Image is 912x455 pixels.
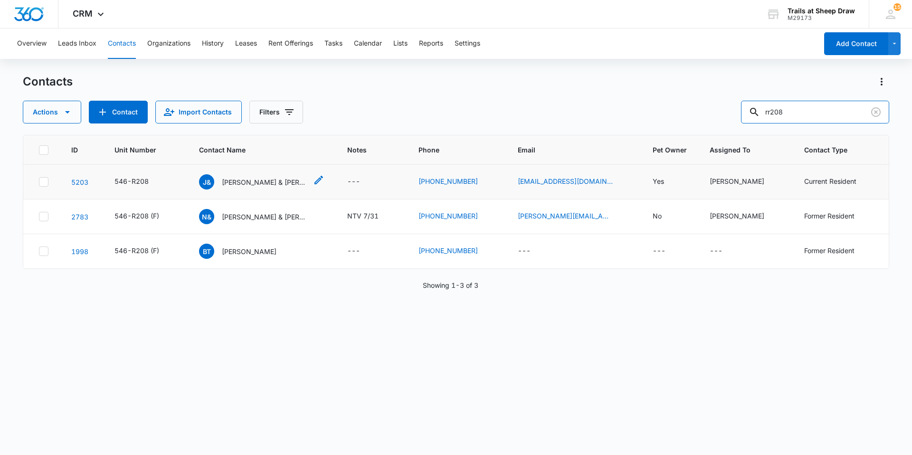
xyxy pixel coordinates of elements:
button: History [202,28,224,59]
a: [PHONE_NUMBER] [418,246,478,256]
span: Notes [347,145,396,155]
button: Actions [874,74,889,89]
span: Contact Name [199,145,311,155]
div: Contact Type - Current Resident - Select to Edit Field [804,176,874,188]
div: Contact Type - Former Resident - Select to Edit Field [804,211,872,222]
p: Showing 1-3 of 3 [423,280,478,290]
div: Pet Owner - - Select to Edit Field [653,246,683,257]
input: Search Contacts [741,101,889,123]
div: Yes [653,176,664,186]
span: Pet Owner [653,145,687,155]
div: NTV 7/31 [347,211,379,221]
span: J& [199,174,214,190]
span: 15 [893,3,901,11]
span: Assigned To [710,145,768,155]
div: --- [347,246,360,257]
div: Email - erickaralston@gmail.com - Select to Edit Field [518,176,630,188]
button: Add Contact [89,101,148,123]
div: Pet Owner - No - Select to Edit Field [653,211,679,222]
span: BT [199,244,214,259]
div: Current Resident [804,176,856,186]
div: Assigned To - - Select to Edit Field [710,246,740,257]
span: Phone [418,145,481,155]
a: [PHONE_NUMBER] [418,211,478,221]
div: --- [518,246,531,257]
button: Actions [23,101,81,123]
p: [PERSON_NAME] & [PERSON_NAME] [222,177,307,187]
div: Notes - - Select to Edit Field [347,176,377,188]
button: Tasks [324,28,342,59]
div: Contact Type - Former Resident - Select to Edit Field [804,246,872,257]
div: --- [347,176,360,188]
button: Leads Inbox [58,28,96,59]
a: Navigate to contact details page for Justin & Ericka Ralston [71,178,88,186]
h1: Contacts [23,75,73,89]
a: [PHONE_NUMBER] [418,176,478,186]
div: --- [653,246,665,257]
span: N& [199,209,214,224]
div: Unit Number - 546-R208 - Select to Edit Field [114,176,166,188]
button: Organizations [147,28,190,59]
span: ID [71,145,78,155]
button: Add Contact [824,32,888,55]
a: Navigate to contact details page for Brittany Tafoya [71,247,88,256]
button: Contacts [108,28,136,59]
div: Phone - (970) 590-6994 - Select to Edit Field [418,176,495,188]
button: Clear [868,104,883,120]
p: [PERSON_NAME] [222,246,276,256]
div: Assigned To - Sydnee Powell - Select to Edit Field [710,176,781,188]
div: Contact Name - Nathan & Lisa Bowker - Select to Edit Field [199,209,324,224]
div: [PERSON_NAME] [710,176,764,186]
div: Contact Name - Justin & Ericka Ralston - Select to Edit Field [199,174,324,190]
span: CRM [73,9,93,19]
div: account name [788,7,855,15]
div: 546-R208 (F) [114,246,159,256]
div: Phone - (970) 568-2045 - Select to Edit Field [418,211,495,222]
button: Settings [455,28,480,59]
button: Rent Offerings [268,28,313,59]
div: Notes - NTV 7/31 - Select to Edit Field [347,211,396,222]
div: Email - - Select to Edit Field [518,246,548,257]
div: Former Resident [804,246,855,256]
button: Overview [17,28,47,59]
div: Phone - (720) 602-1042 - Select to Edit Field [418,246,495,257]
div: Email - bowker.nathan@gmail.com - Select to Edit Field [518,211,630,222]
span: Unit Number [114,145,176,155]
div: Assigned To - Thomas Murphy - Select to Edit Field [710,211,781,222]
div: account id [788,15,855,21]
button: Import Contacts [155,101,242,123]
div: Unit Number - 546-R208 (F) - Select to Edit Field [114,246,176,257]
div: Notes - - Select to Edit Field [347,246,377,257]
div: Unit Number - 546-R208 (F) - Select to Edit Field [114,211,176,222]
div: 546-R208 (F) [114,211,159,221]
a: Navigate to contact details page for Nathan & Lisa Bowker [71,213,88,221]
button: Reports [419,28,443,59]
span: Email [518,145,616,155]
div: --- [710,246,722,257]
div: Contact Name - Brittany Tafoya - Select to Edit Field [199,244,294,259]
a: [PERSON_NAME][EMAIL_ADDRESS][PERSON_NAME][DOMAIN_NAME] [518,211,613,221]
button: Filters [249,101,303,123]
div: Former Resident [804,211,855,221]
div: notifications count [893,3,901,11]
p: [PERSON_NAME] & [PERSON_NAME] [222,212,307,222]
span: Contact Type [804,145,860,155]
div: 546-R208 [114,176,149,186]
button: Calendar [354,28,382,59]
button: Lists [393,28,408,59]
button: Leases [235,28,257,59]
div: No [653,211,662,221]
a: [EMAIL_ADDRESS][DOMAIN_NAME] [518,176,613,186]
div: [PERSON_NAME] [710,211,764,221]
div: Pet Owner - Yes - Select to Edit Field [653,176,681,188]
